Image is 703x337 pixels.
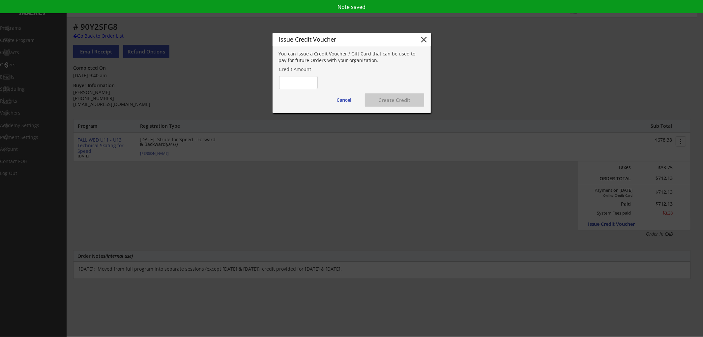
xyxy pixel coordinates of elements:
[330,93,358,107] button: Cancel
[419,35,429,45] button: close
[279,51,424,63] div: You can issue a Credit Voucher / Gift Card that can be used to pay for future Orders with your or...
[279,67,424,72] div: Credit Amount
[365,93,424,107] button: Create Credit
[279,36,409,43] div: Issue Credit Voucher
